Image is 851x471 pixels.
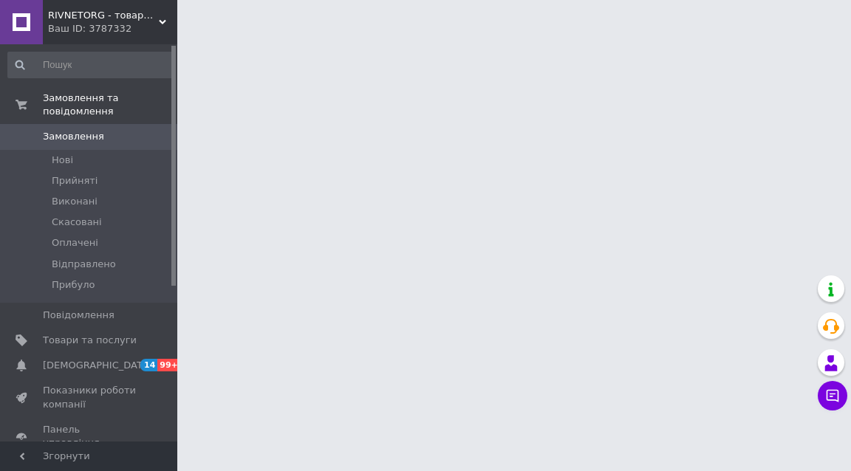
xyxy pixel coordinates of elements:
[52,174,98,188] span: Прийняті
[7,52,174,78] input: Пошук
[43,423,137,450] span: Панель управління
[52,195,98,208] span: Виконані
[43,92,177,118] span: Замовлення та повідомлення
[43,309,115,322] span: Повідомлення
[52,216,102,229] span: Скасовані
[43,130,104,143] span: Замовлення
[157,359,182,371] span: 99+
[52,258,116,271] span: Відправлено
[48,9,159,22] span: RIVNETORG - товари для дому
[43,359,152,372] span: [DEMOGRAPHIC_DATA]
[140,359,157,371] span: 14
[48,22,177,35] div: Ваш ID: 3787332
[52,154,73,167] span: Нові
[818,381,847,410] button: Чат з покупцем
[43,334,137,347] span: Товари та послуги
[43,384,137,410] span: Показники роботи компанії
[52,278,95,292] span: Прибуло
[52,236,98,250] span: Оплачені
